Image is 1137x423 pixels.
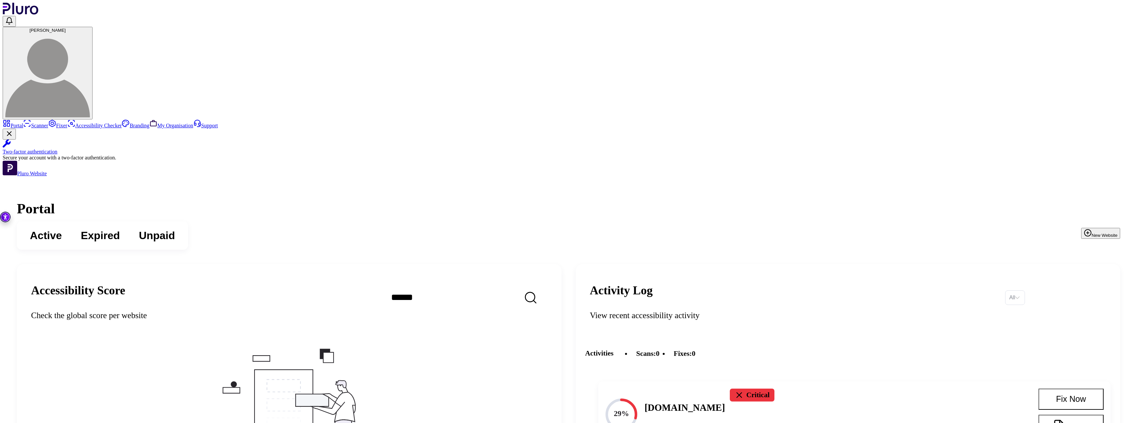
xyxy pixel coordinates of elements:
[692,350,695,358] span: 0
[31,310,372,321] div: Check the global score per website
[1081,228,1120,239] button: New Website
[149,123,193,128] a: My Organisation
[645,401,725,414] h4: [DOMAIN_NAME]
[3,129,16,140] button: Close Two-factor authentication notification
[81,229,120,243] span: Expired
[656,350,660,358] span: 0
[614,409,629,418] text: 29%
[20,225,71,246] button: Active
[139,229,175,243] span: Unpaid
[23,123,48,128] a: Scanner
[631,348,664,360] li: scans :
[3,27,93,119] button: [PERSON_NAME]Claughan Sam
[3,10,39,16] a: Logo
[730,389,774,402] div: Critical
[585,341,1111,367] div: Activities
[1005,290,1025,305] div: Set sorting
[30,229,62,243] span: Active
[193,123,218,128] a: Support
[3,123,23,128] a: Portal
[122,123,149,128] a: Branding
[590,283,996,298] h2: Activity Log
[3,155,1134,161] div: Secure your account with a two-factor authentication.
[129,225,184,246] button: Unpaid
[381,285,585,310] input: Search
[48,123,67,128] a: Fixer
[3,149,1134,155] div: Two-factor authentication
[3,16,16,27] button: Open notifications, you have 0 new notifications
[3,140,1134,155] a: Two-factor authentication
[590,310,996,321] div: View recent accessibility activity
[3,119,1134,177] aside: Sidebar menu
[67,123,122,128] a: Accessibility Checker
[17,200,1120,217] h1: Portal
[29,28,66,33] span: [PERSON_NAME]
[3,171,47,176] a: Open Pluro Website
[31,283,372,298] h2: Accessibility Score
[669,348,700,360] li: fixes :
[5,33,90,117] img: Claughan Sam
[71,225,130,246] button: Expired
[1039,389,1104,410] button: Fix Now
